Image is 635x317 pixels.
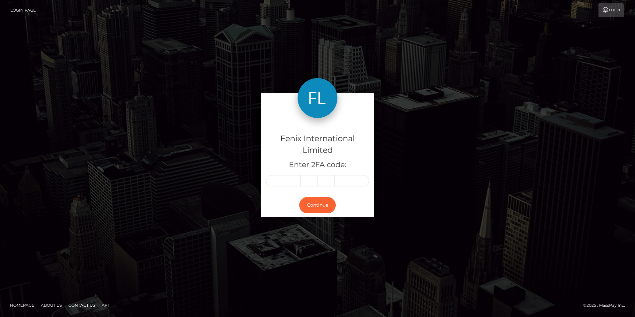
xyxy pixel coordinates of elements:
h4: Fenix International Limited [266,133,369,156]
a: API [99,300,112,310]
a: Login Page [10,3,36,17]
div: © 2025 , MassPay Inc. [583,302,630,309]
a: Contact Us [66,300,98,310]
button: Continue [299,197,336,213]
a: Homepage [7,300,37,310]
a: Login [598,3,624,17]
h5: Enter 2FA code: [266,160,369,170]
img: Fenix International Limited [298,78,337,118]
a: About Us [38,300,64,310]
